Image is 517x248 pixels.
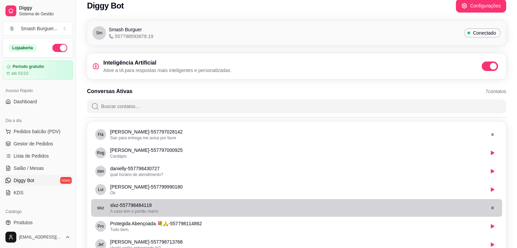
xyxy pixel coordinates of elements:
[3,187,73,198] a: KDS
[52,44,67,52] button: Alterar Status
[14,98,37,105] span: Dashboard
[97,150,104,156] span: Roger Araújo
[110,165,484,172] p: danielly - 557798430727
[3,85,73,96] div: Acesso Rápido
[87,87,133,95] h3: Conversas Ativas
[14,128,61,135] span: Pedidos balcão (PDV)
[13,64,44,69] article: Período gratuito
[110,220,484,227] p: Protegida Abençoada.💐🙏 - 557798114862
[3,175,73,186] a: Diggy Botnovo
[485,88,506,95] span: 7 contatos
[110,227,130,232] span: Tudo bem.
[103,67,230,74] p: Ative a IA para respostas mais inteligentes e personalizadas
[103,59,230,67] h3: Inteligência Artificial
[110,209,158,214] span: A casa tem o portão marro
[110,172,163,177] span: qual horário de atendimento?
[109,33,153,40] span: 557798593878:19
[97,205,104,211] span: slxz
[19,11,70,17] span: Sistema de Gestão
[11,71,28,76] article: até 01/10
[19,5,70,11] span: Diggy
[110,136,176,140] span: Sair para entrega me avisa por favor
[3,150,73,161] a: Lista de Pedidos
[110,183,484,190] p: [PERSON_NAME] - 557799990180
[96,30,102,36] span: Sm
[3,3,73,19] a: DiggySistema de Gestão
[3,96,73,107] a: Dashboard
[14,177,34,184] span: Diggy Bot
[98,187,103,192] span: Luis Eduardo
[19,234,62,240] span: [EMAIL_ADDRESS][DOMAIN_NAME]
[87,0,124,11] h2: Diggy Bot
[98,132,104,137] span: Flávia Fernandes
[3,163,73,174] a: Salão / Mesas
[110,154,127,159] span: Cardápio
[3,217,73,228] a: Produtos
[3,229,73,245] button: [EMAIL_ADDRESS][DOMAIN_NAME]
[110,202,484,209] p: slxz - 557798484119
[110,238,484,245] p: [PERSON_NAME] - 557798713768
[14,165,44,172] span: Salão / Mesas
[3,22,73,35] button: Select a team
[97,169,104,174] span: danielly
[98,242,103,247] span: Jeferson Henrique
[14,219,33,226] span: Produtos
[8,44,37,52] div: Loja aberta
[110,147,484,154] p: [PERSON_NAME] - 557797000925
[3,60,73,80] a: Período gratuitoaté 01/10
[21,25,57,32] div: Smash Burguer ...
[8,25,15,32] span: S
[109,26,142,33] span: Smash Burguer
[14,140,53,147] span: Gestor de Pedidos
[110,191,115,195] span: Ok
[470,30,499,36] span: Conectado
[98,224,104,229] span: Protegida Abençoada.💐🙏
[14,189,23,196] span: KDS
[3,138,73,149] a: Gestor de Pedidos
[3,126,73,137] button: Pedidos balcão (PDV)
[3,206,73,217] div: Catálogo
[14,153,49,159] span: Lista de Pedidos
[3,115,73,126] div: Dia a dia
[110,128,484,135] p: [PERSON_NAME] - 557797028142
[99,100,502,113] input: Buscar contatos...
